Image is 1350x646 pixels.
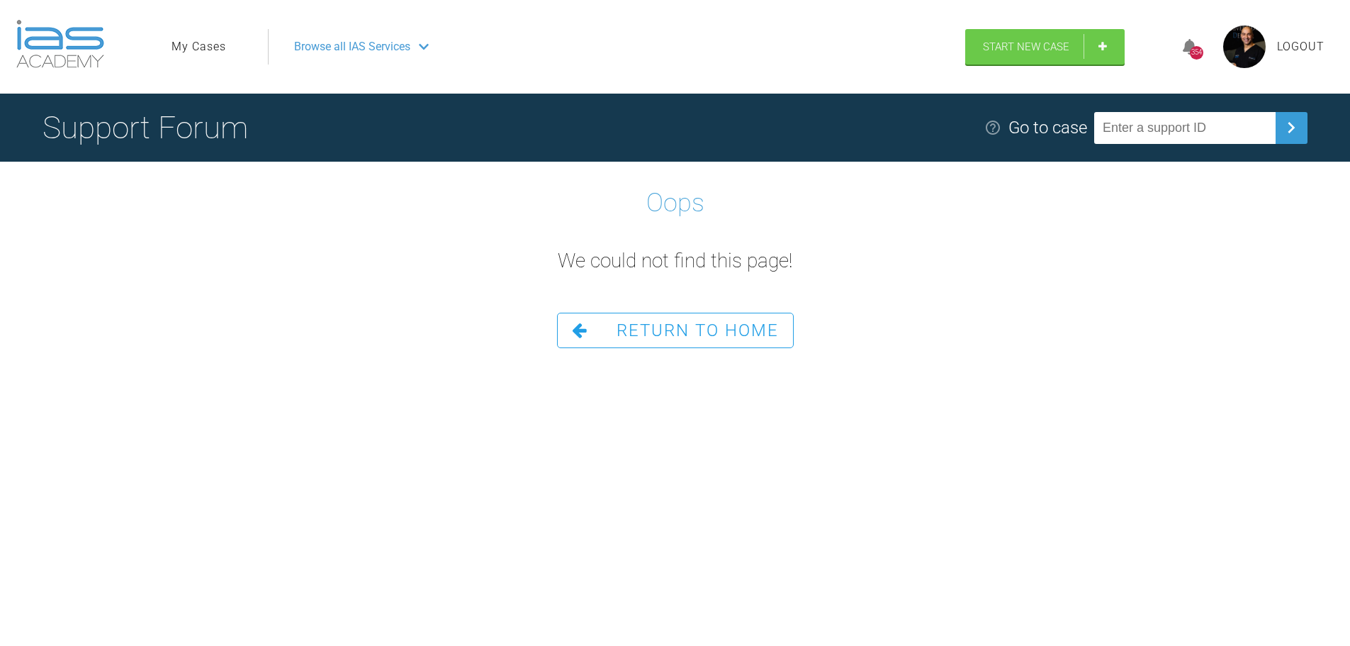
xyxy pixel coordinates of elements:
h2: We could not find this page! [558,245,792,277]
img: logo-light.3e3ef733.png [16,20,104,68]
div: Go to case [1008,114,1087,141]
span: Browse all IAS Services [294,38,410,56]
img: profile.png [1223,26,1266,68]
a: Return To Home [557,313,794,348]
span: Return To Home [617,321,779,340]
img: chevronRight.28bd32b0.svg [1280,116,1303,139]
h1: Support Forum [43,103,248,152]
a: Start New Case [965,29,1125,65]
div: 354 [1190,46,1203,60]
a: Logout [1277,38,1324,56]
h1: Oops [646,183,704,224]
span: Start New Case [983,40,1069,53]
a: My Cases [171,38,226,56]
input: Enter a support ID [1094,112,1276,144]
img: help.e70b9f3d.svg [984,119,1001,136]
